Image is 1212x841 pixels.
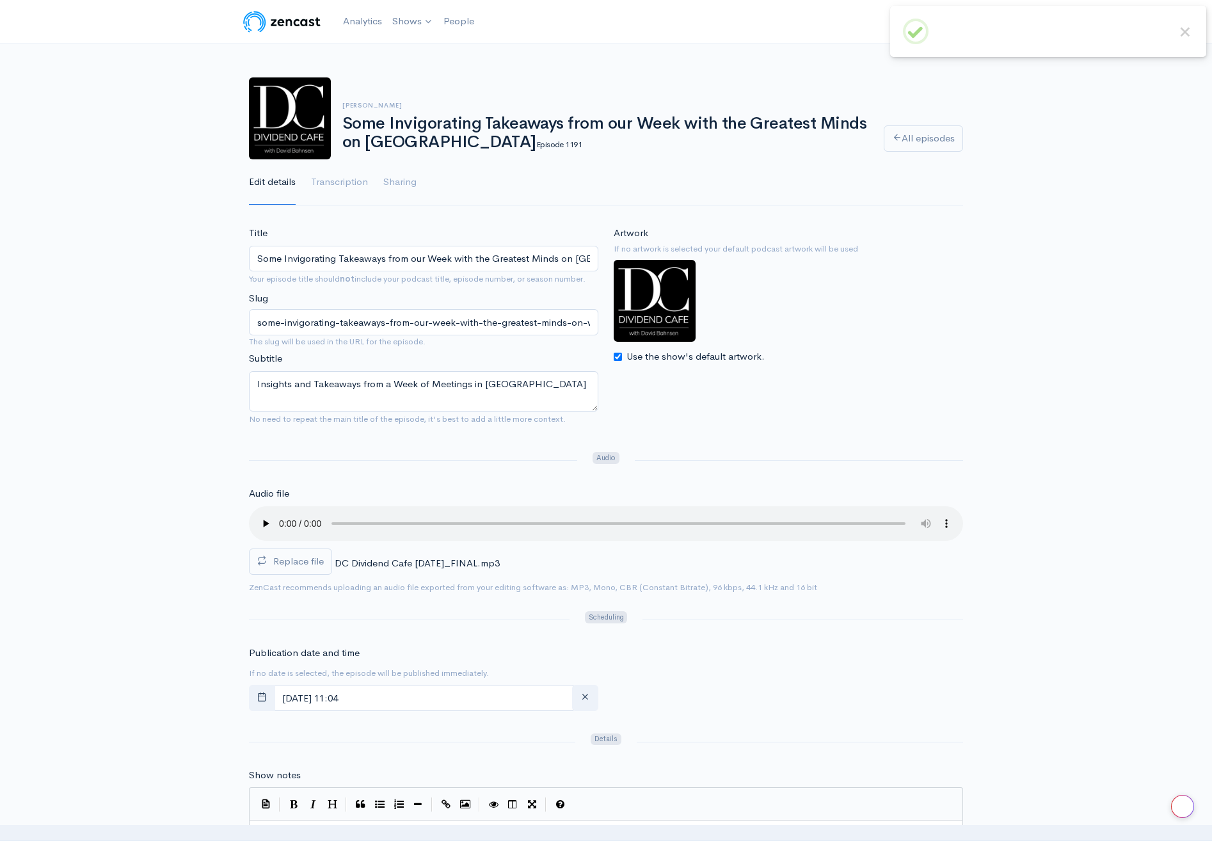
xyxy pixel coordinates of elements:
button: Toggle Preview [484,795,503,814]
a: Edit details [249,159,296,205]
a: Analytics [338,8,387,35]
small: Episode 1191 [536,139,582,150]
a: Sharing [383,159,417,205]
input: title-of-episode [249,309,598,335]
small: No need to repeat the main title of the episode, it's best to add a little more context. [249,413,566,424]
small: Your episode title should include your podcast title, episode number, or season number. [249,273,586,284]
span: Audio [593,452,619,464]
label: Show notes [249,768,301,783]
button: Generic List [370,795,389,814]
small: The slug will be used in the URL for the episode. [249,335,598,348]
button: Insert Show Notes Template [256,794,275,813]
button: toggle [249,685,275,711]
small: If no date is selected, the episode will be published immediately. [249,668,489,678]
button: Create Link [436,795,456,814]
button: Toggle Fullscreen [522,795,541,814]
button: Insert Horizontal Line [408,795,427,814]
button: Close this dialog [1177,24,1193,40]
a: Help [888,8,934,36]
button: clear [572,685,598,711]
textarea: Insights and Takeaways from a Week of Meetings in [GEOGRAPHIC_DATA] [249,371,598,412]
strong: not [340,273,355,284]
a: All episodes [884,125,963,152]
i: | [479,797,480,812]
small: If no artwork is selected your default podcast artwork will be used [614,243,963,255]
a: People [438,8,479,35]
img: ZenCast Logo [241,9,323,35]
small: ZenCast recommends uploading an audio file exported from your editing software as: MP3, Mono, CBR... [249,582,817,593]
button: Toggle Side by Side [503,795,522,814]
button: Numbered List [389,795,408,814]
label: Title [249,226,267,241]
i: | [279,797,280,812]
button: Quote [351,795,370,814]
label: Slug [249,291,268,306]
a: Transcription [311,159,368,205]
span: Replace file [273,555,324,567]
button: Bold [284,795,303,814]
h1: Some Invigorating Takeaways from our Week with the Greatest Minds on [GEOGRAPHIC_DATA] [342,115,868,151]
span: DC Dividend Cafe [DATE]_FINAL.mp3 [335,557,500,569]
input: What is the episode's title? [249,246,598,272]
a: Shows [387,8,438,36]
button: Insert Image [456,795,475,814]
i: | [346,797,347,812]
i: | [545,797,546,812]
button: Markdown Guide [550,795,570,814]
label: Publication date and time [249,646,360,661]
h6: [PERSON_NAME] [342,102,868,109]
span: Scheduling [585,611,627,623]
i: | [431,797,433,812]
label: Subtitle [249,351,282,366]
span: Details [591,733,621,746]
label: Artwork [614,226,648,241]
label: Use the show's default artwork. [626,349,765,364]
button: Heading [323,795,342,814]
button: Italic [303,795,323,814]
label: Audio file [249,486,289,501]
